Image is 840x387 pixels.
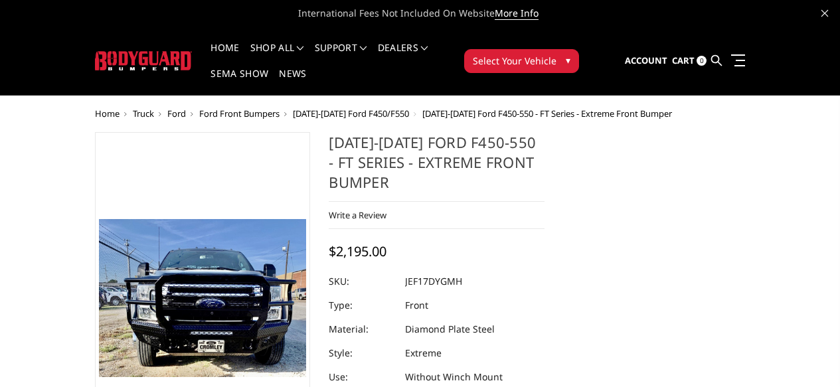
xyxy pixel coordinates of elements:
[210,69,268,95] a: SEMA Show
[95,51,193,70] img: BODYGUARD BUMPERS
[495,7,539,20] a: More Info
[329,341,395,365] dt: Style:
[566,53,570,67] span: ▾
[464,49,579,73] button: Select Your Vehicle
[329,270,395,293] dt: SKU:
[625,43,667,79] a: Account
[625,54,667,66] span: Account
[133,108,154,119] a: Truck
[405,270,462,293] dd: JEF17DYGMH
[329,293,395,317] dt: Type:
[329,242,386,260] span: $2,195.00
[250,43,304,69] a: shop all
[405,293,428,317] dd: Front
[697,56,707,66] span: 0
[95,108,120,119] a: Home
[473,54,556,68] span: Select Your Vehicle
[315,43,367,69] a: Support
[378,43,428,69] a: Dealers
[210,43,239,69] a: Home
[672,43,707,79] a: Cart 0
[279,69,306,95] a: News
[167,108,186,119] a: Ford
[329,132,545,202] h1: [DATE]-[DATE] Ford F450-550 - FT Series - Extreme Front Bumper
[405,317,495,341] dd: Diamond Plate Steel
[422,108,672,119] span: [DATE]-[DATE] Ford F450-550 - FT Series - Extreme Front Bumper
[329,317,395,341] dt: Material:
[293,108,409,119] a: [DATE]-[DATE] Ford F450/F550
[199,108,280,119] a: Ford Front Bumpers
[672,54,695,66] span: Cart
[405,341,442,365] dd: Extreme
[329,209,386,221] a: Write a Review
